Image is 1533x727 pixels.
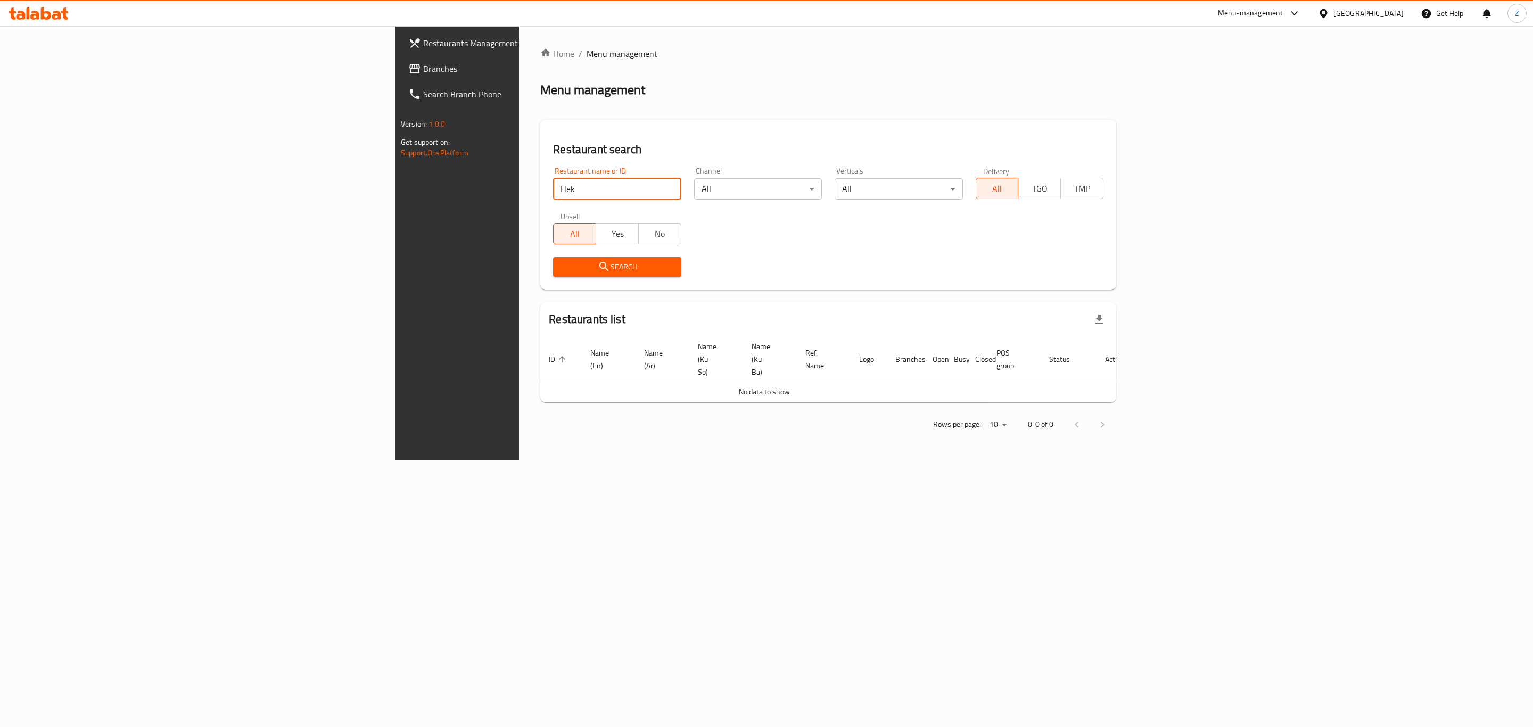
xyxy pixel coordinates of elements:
[1065,181,1099,196] span: TMP
[739,385,790,399] span: No data to show
[400,81,652,107] a: Search Branch Phone
[851,337,887,382] th: Logo
[400,30,652,56] a: Restaurants Management
[638,223,681,244] button: No
[835,178,962,200] div: All
[540,337,1133,402] table: enhanced table
[561,212,580,220] label: Upsell
[698,340,730,378] span: Name (Ku-So)
[694,178,822,200] div: All
[428,117,445,131] span: 1.0.0
[644,346,677,372] span: Name (Ar)
[401,135,450,149] span: Get support on:
[540,47,1116,60] nav: breadcrumb
[400,56,652,81] a: Branches
[1018,178,1061,199] button: TGO
[887,337,924,382] th: Branches
[1023,181,1057,196] span: TGO
[805,346,838,372] span: Ref. Name
[553,178,681,200] input: Search for restaurant name or ID..
[423,37,643,49] span: Restaurants Management
[596,223,639,244] button: Yes
[945,337,967,382] th: Busy
[1060,178,1103,199] button: TMP
[1515,7,1519,19] span: Z
[1086,307,1112,332] div: Export file
[996,346,1028,372] span: POS group
[401,146,468,160] a: Support.OpsPlatform
[1333,7,1404,19] div: [GEOGRAPHIC_DATA]
[549,311,625,327] h2: Restaurants list
[643,226,677,242] span: No
[976,178,1019,199] button: All
[423,88,643,101] span: Search Branch Phone
[600,226,634,242] span: Yes
[752,340,784,378] span: Name (Ku-Ba)
[933,418,981,431] p: Rows per page:
[401,117,427,131] span: Version:
[558,226,592,242] span: All
[983,167,1010,175] label: Delivery
[423,62,643,75] span: Branches
[967,337,988,382] th: Closed
[1028,418,1053,431] p: 0-0 of 0
[1097,337,1133,382] th: Action
[1049,353,1084,366] span: Status
[590,346,623,372] span: Name (En)
[980,181,1015,196] span: All
[924,337,945,382] th: Open
[985,417,1011,433] div: Rows per page:
[553,223,596,244] button: All
[553,257,681,277] button: Search
[1218,7,1283,20] div: Menu-management
[549,353,569,366] span: ID
[562,260,672,274] span: Search
[553,142,1103,158] h2: Restaurant search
